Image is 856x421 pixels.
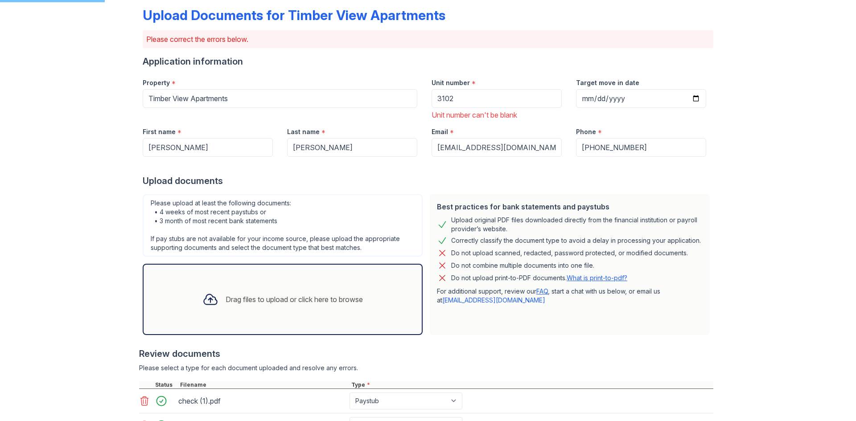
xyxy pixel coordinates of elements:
p: For additional support, review our , start a chat with us below, or email us at [437,287,703,305]
label: Property [143,78,170,87]
div: Review documents [139,347,713,360]
div: Unit number can't be blank [432,110,562,120]
div: Upload original PDF files downloaded directly from the financial institution or payroll provider’... [451,216,703,233]
div: Correctly classify the document type to avoid a delay in processing your application. [451,235,701,246]
label: Unit number [432,78,470,87]
div: Upload Documents for Timber View Apartments [143,7,445,23]
label: Phone [576,127,596,136]
div: Do not upload scanned, redacted, password protected, or modified documents. [451,248,688,258]
div: Upload documents [143,175,713,187]
div: Do not combine multiple documents into one file. [451,260,594,271]
div: Please select a type for each document uploaded and resolve any errors. [139,364,713,372]
a: [EMAIL_ADDRESS][DOMAIN_NAME] [442,296,545,304]
div: Status [153,381,178,388]
div: Filename [178,381,350,388]
label: Target move in date [576,78,639,87]
div: Please upload at least the following documents: • 4 weeks of most recent paystubs or • 3 month of... [143,194,423,257]
a: What is print-to-pdf? [567,274,627,282]
label: First name [143,127,176,136]
div: Drag files to upload or click here to browse [226,294,363,305]
p: Please correct the errors below. [146,34,710,45]
div: Application information [143,55,713,68]
div: Best practices for bank statements and paystubs [437,201,703,212]
label: Email [432,127,448,136]
p: Do not upload print-to-PDF documents. [451,274,627,282]
a: FAQ [536,287,548,295]
div: check (1).pdf [178,394,346,408]
div: Type [350,381,713,388]
label: Last name [287,127,320,136]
